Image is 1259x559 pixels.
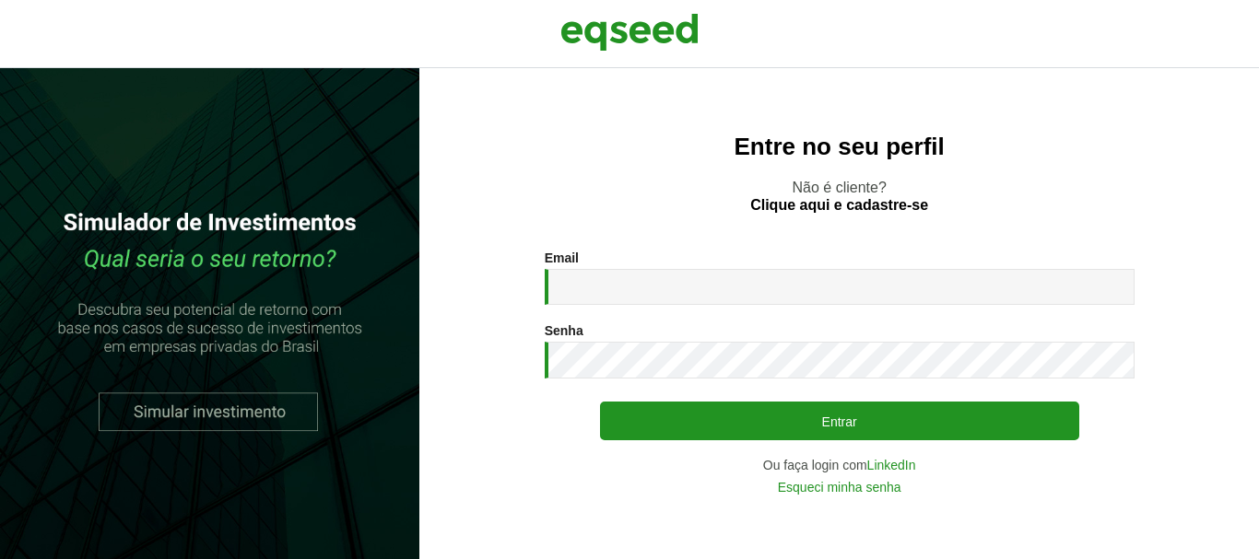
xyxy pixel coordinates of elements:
[545,459,1135,472] div: Ou faça login com
[750,198,928,213] a: Clique aqui e cadastre-se
[778,481,901,494] a: Esqueci minha senha
[545,251,579,264] label: Email
[867,459,916,472] a: LinkedIn
[600,402,1079,440] button: Entrar
[456,179,1222,214] p: Não é cliente?
[545,324,583,337] label: Senha
[456,134,1222,160] h2: Entre no seu perfil
[560,9,699,55] img: EqSeed Logo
